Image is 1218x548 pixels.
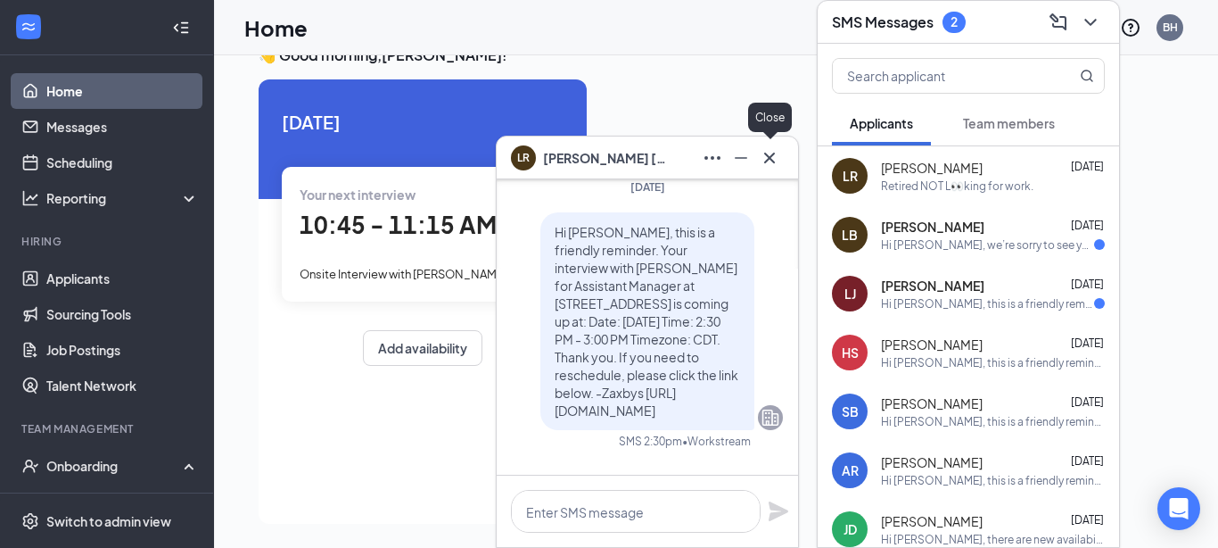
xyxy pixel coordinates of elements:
[46,296,199,332] a: Sourcing Tools
[630,473,665,486] span: [DATE]
[951,14,958,29] div: 2
[1071,160,1104,173] span: [DATE]
[46,189,200,207] div: Reporting
[881,512,983,530] span: [PERSON_NAME]
[1071,454,1104,468] span: [DATE]
[844,285,856,303] div: LJ
[20,18,37,36] svg: WorkstreamLogo
[1044,8,1073,37] button: ComposeMessage
[832,12,934,32] h3: SMS Messages
[727,144,755,172] button: Minimize
[300,267,507,281] span: Onsite Interview with [PERSON_NAME]
[842,344,859,361] div: HS
[698,144,727,172] button: Ellipses
[1071,513,1104,527] span: [DATE]
[300,187,416,203] span: Your next interview
[842,226,858,244] div: LB
[682,434,751,449] span: • Workstream
[46,109,199,145] a: Messages
[21,512,39,530] svg: Settings
[881,336,983,353] span: [PERSON_NAME]
[363,330,482,366] button: Add availability
[881,296,1094,311] div: Hi [PERSON_NAME], this is a friendly reminder. Your meeting with [PERSON_NAME] for Crew Member BO...
[555,224,738,419] span: Hi [PERSON_NAME], this is a friendly reminder. Your interview with [PERSON_NAME] for Assistant Ma...
[760,407,781,428] svg: Company
[850,115,913,131] span: Applicants
[21,421,195,436] div: Team Management
[1071,278,1104,291] span: [DATE]
[881,473,1105,488] div: Hi [PERSON_NAME], this is a friendly reminder. Please select a meeting time slot for your Crew Me...
[259,46,1173,65] h3: 👋 Good morning, [PERSON_NAME] !
[46,332,199,368] a: Job Postings
[833,59,1044,93] input: Search applicant
[46,145,199,180] a: Scheduling
[881,179,1033,194] div: Retired NOT L👀king for work.
[1071,395,1104,409] span: [DATE]
[1048,12,1069,33] svg: ComposeMessage
[1120,17,1141,38] svg: QuestionInfo
[1157,487,1200,530] div: Open Intercom Messenger
[1080,69,1094,83] svg: MagnifyingGlass
[842,461,859,479] div: AR
[619,434,682,449] div: SMS 2:30pm
[46,457,184,475] div: Onboarding
[1071,336,1104,350] span: [DATE]
[881,237,1094,253] div: Hi [PERSON_NAME], we’re sorry to see you go! Your meeting with [PERSON_NAME] for Crew Member BOH ...
[702,147,723,169] svg: Ellipses
[842,403,859,420] div: SB
[843,167,858,185] div: LR
[881,453,983,471] span: [PERSON_NAME]
[282,108,564,136] span: [DATE]
[46,484,199,519] a: Overview
[1163,20,1178,35] div: BH
[881,277,984,295] span: [PERSON_NAME]
[1080,12,1101,33] svg: ChevronDown
[881,414,1105,429] div: Hi [PERSON_NAME], this is a friendly reminder. Please select a meeting time slot for your Crew Me...
[881,159,983,177] span: [PERSON_NAME]
[881,355,1105,370] div: Hi [PERSON_NAME], this is a friendly reminder. To move forward with your application for Assistan...
[21,234,195,249] div: Hiring
[630,180,665,194] span: [DATE]
[755,144,784,172] button: Cross
[46,512,171,530] div: Switch to admin view
[21,189,39,207] svg: Analysis
[759,147,780,169] svg: Cross
[844,520,857,538] div: JD
[768,501,789,522] svg: Plane
[881,218,984,236] span: [PERSON_NAME]
[881,394,983,412] span: [PERSON_NAME]
[543,148,668,168] span: [PERSON_NAME] [PERSON_NAME]
[963,115,1055,131] span: Team members
[1071,219,1104,232] span: [DATE]
[244,12,308,43] h1: Home
[300,210,497,239] span: 10:45 - 11:15 AM
[748,103,792,132] div: Close
[881,532,1105,547] div: Hi [PERSON_NAME], there are new availabilities for an interview. This is a reminder to schedule y...
[46,73,199,109] a: Home
[46,368,199,403] a: Talent Network
[172,19,190,37] svg: Collapse
[21,457,39,475] svg: UserCheck
[1076,8,1105,37] button: ChevronDown
[46,261,199,296] a: Applicants
[730,147,752,169] svg: Minimize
